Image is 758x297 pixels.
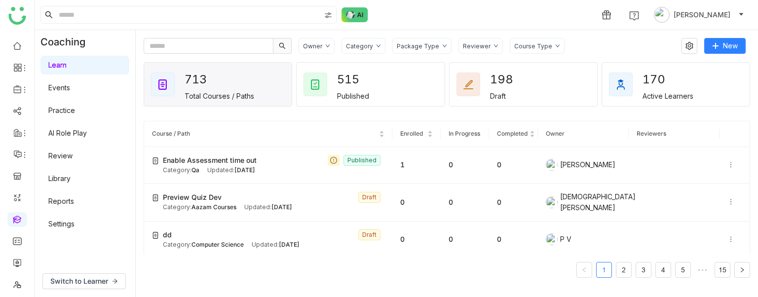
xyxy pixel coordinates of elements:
span: Qa [191,166,199,174]
button: Switch to Learner [42,273,126,289]
img: create-new-course.svg [152,194,159,201]
a: 2 [616,262,631,277]
span: Aazam Courses [191,203,236,211]
span: Computer Science [191,241,244,248]
li: 1 [596,262,612,278]
span: In Progress [449,130,480,137]
li: 4 [655,262,671,278]
a: 3 [636,262,651,277]
a: Reports [48,197,74,205]
div: Reviewer [463,42,491,50]
div: Course Type [514,42,552,50]
button: Previous Page [576,262,592,278]
nz-tag: Published [343,155,380,166]
div: Published [337,92,369,100]
a: 5 [676,262,690,277]
div: Coaching [35,30,100,54]
div: Category [346,42,373,50]
a: Events [48,83,70,92]
img: published_courses.svg [309,78,321,90]
td: 0 [392,222,441,258]
img: 68514051512bef77ea259416 [546,233,558,245]
td: 0 [489,147,537,184]
span: [DATE] [234,166,255,174]
div: Owner [303,42,322,50]
span: [DATE] [271,203,292,211]
img: avatar [654,7,670,23]
span: Reviewers [637,130,666,137]
a: 15 [715,262,730,277]
img: logo [8,7,26,25]
span: ••• [695,262,711,278]
div: P V [546,233,621,245]
img: create-new-course.svg [152,232,159,239]
td: 0 [489,222,537,258]
span: Enrolled [400,130,423,137]
span: New [723,40,738,51]
img: total_courses.svg [157,78,169,90]
td: 0 [441,147,489,184]
div: 713 [185,69,220,90]
div: Updated: [244,203,292,212]
span: Switch to Learner [50,276,108,287]
div: Updated: [207,166,255,175]
div: 170 [643,69,678,90]
span: [DATE] [279,241,300,248]
div: [DEMOGRAPHIC_DATA][PERSON_NAME] [546,191,621,213]
span: Owner [546,130,565,137]
span: Course / Path [152,130,190,137]
button: Next Page [734,262,750,278]
div: Updated: [252,240,300,250]
img: draft_courses.svg [462,78,474,90]
span: [PERSON_NAME] [674,9,730,20]
img: search-type.svg [324,11,332,19]
div: Draft [490,92,506,100]
div: [PERSON_NAME] [546,159,621,171]
div: Package Type [397,42,439,50]
img: ask-buddy-normal.svg [341,7,368,22]
span: Completed [497,130,528,137]
li: Next 5 Pages [695,262,711,278]
button: [PERSON_NAME] [652,7,746,23]
li: 15 [715,262,730,278]
div: Category: [163,203,236,212]
nz-tag: Draft [358,192,380,203]
div: Category: [163,166,199,175]
td: 1 [392,147,441,184]
td: 0 [489,184,537,222]
li: 5 [675,262,691,278]
img: help.svg [629,11,639,21]
a: AI Role Play [48,129,87,137]
li: 3 [636,262,651,278]
a: Learn [48,61,67,69]
a: Settings [48,220,75,228]
nz-tag: Draft [358,229,380,240]
a: Library [48,174,71,183]
div: 515 [337,69,373,90]
img: 684a9b06de261c4b36a3cf65 [546,196,558,208]
a: Review [48,151,73,160]
li: 2 [616,262,632,278]
td: 0 [441,184,489,222]
span: Enable Assessment time out [163,155,257,166]
span: dd [163,229,172,240]
div: Category: [163,240,244,250]
div: 198 [490,69,526,90]
a: 4 [656,262,671,277]
img: active_learners.svg [615,78,627,90]
td: 0 [441,222,489,258]
button: New [704,38,746,54]
img: create-new-course.svg [152,157,159,164]
img: 684a9aedde261c4b36a3ced9 [546,159,558,171]
a: 1 [597,262,611,277]
div: Active Learners [643,92,693,100]
td: 0 [392,184,441,222]
span: Preview Quiz Dev [163,192,222,203]
div: Total Courses / Paths [185,92,254,100]
a: Practice [48,106,75,114]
